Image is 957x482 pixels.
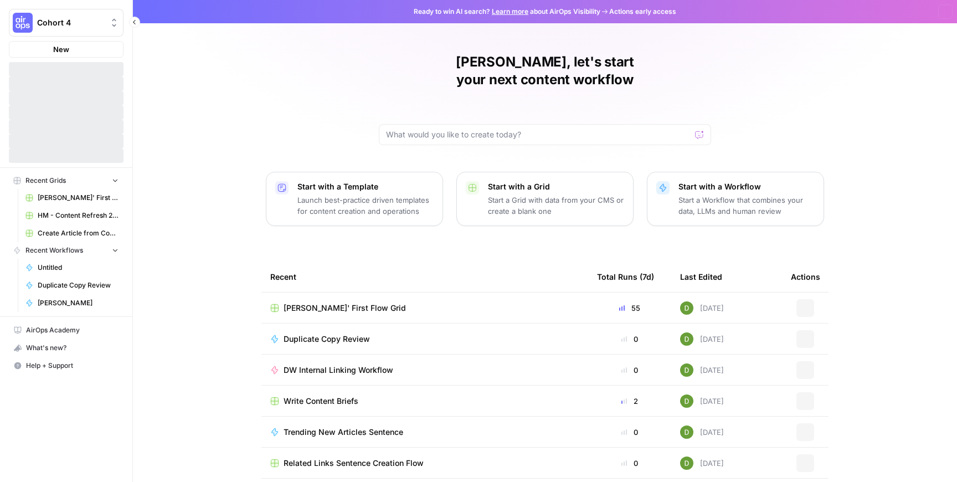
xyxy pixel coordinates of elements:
[38,228,119,238] span: Create Article from Content Brief - Fork Grid
[680,425,724,439] div: [DATE]
[38,280,119,290] span: Duplicate Copy Review
[284,458,424,469] span: Related Links Sentence Creation Flow
[9,242,124,259] button: Recent Workflows
[386,129,691,140] input: What would you like to create today?
[38,211,119,221] span: HM - Content Refresh 28.07 Grid
[597,458,662,469] div: 0
[597,365,662,376] div: 0
[297,194,434,217] p: Launch best-practice driven templates for content creation and operations
[284,365,393,376] span: DW Internal Linking Workflow
[284,302,406,314] span: [PERSON_NAME]' First Flow Grid
[9,339,124,357] button: What's new?
[597,334,662,345] div: 0
[20,259,124,276] a: Untitled
[647,172,824,226] button: Start with a WorkflowStart a Workflow that combines your data, LLMs and human review
[37,17,104,28] span: Cohort 4
[38,263,119,273] span: Untitled
[284,427,403,438] span: Trending New Articles Sentence
[266,172,443,226] button: Start with a TemplateLaunch best-practice driven templates for content creation and operations
[680,301,724,315] div: [DATE]
[680,394,724,408] div: [DATE]
[9,172,124,189] button: Recent Grids
[597,396,662,407] div: 2
[414,7,600,17] span: Ready to win AI search? about AirOps Visibility
[38,193,119,203] span: [PERSON_NAME]' First Flow Grid
[492,7,528,16] a: Learn more
[284,334,370,345] span: Duplicate Copy Review
[270,396,579,407] a: Write Content Briefs
[680,332,724,346] div: [DATE]
[456,172,634,226] button: Start with a GridStart a Grid with data from your CMS or create a blank one
[488,194,624,217] p: Start a Grid with data from your CMS or create a blank one
[609,7,676,17] span: Actions early access
[270,302,579,314] a: [PERSON_NAME]' First Flow Grid
[597,261,654,292] div: Total Runs (7d)
[678,194,815,217] p: Start a Workflow that combines your data, LLMs and human review
[20,224,124,242] a: Create Article from Content Brief - Fork Grid
[26,361,119,371] span: Help + Support
[680,394,693,408] img: knmefa8n1gn4ubp7wm6dsgpq4v8p
[680,457,693,470] img: knmefa8n1gn4ubp7wm6dsgpq4v8p
[680,457,724,470] div: [DATE]
[379,53,711,89] h1: [PERSON_NAME], let's start your next content workflow
[20,207,124,224] a: HM - Content Refresh 28.07 Grid
[20,294,124,312] a: [PERSON_NAME]
[9,340,123,356] div: What's new?
[53,44,69,55] span: New
[270,334,579,345] a: Duplicate Copy Review
[678,181,815,192] p: Start with a Workflow
[9,9,124,37] button: Workspace: Cohort 4
[270,458,579,469] a: Related Links Sentence Creation Flow
[680,363,693,377] img: knmefa8n1gn4ubp7wm6dsgpq4v8p
[680,332,693,346] img: knmefa8n1gn4ubp7wm6dsgpq4v8p
[270,427,579,438] a: Trending New Articles Sentence
[25,176,66,186] span: Recent Grids
[9,357,124,375] button: Help + Support
[270,261,579,292] div: Recent
[20,276,124,294] a: Duplicate Copy Review
[680,425,693,439] img: knmefa8n1gn4ubp7wm6dsgpq4v8p
[791,261,820,292] div: Actions
[680,261,722,292] div: Last Edited
[297,181,434,192] p: Start with a Template
[597,302,662,314] div: 55
[597,427,662,438] div: 0
[13,13,33,33] img: Cohort 4 Logo
[9,321,124,339] a: AirOps Academy
[284,396,358,407] span: Write Content Briefs
[488,181,624,192] p: Start with a Grid
[680,301,693,315] img: knmefa8n1gn4ubp7wm6dsgpq4v8p
[270,365,579,376] a: DW Internal Linking Workflow
[26,325,119,335] span: AirOps Academy
[38,298,119,308] span: [PERSON_NAME]
[20,189,124,207] a: [PERSON_NAME]' First Flow Grid
[25,245,83,255] span: Recent Workflows
[9,41,124,58] button: New
[680,363,724,377] div: [DATE]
